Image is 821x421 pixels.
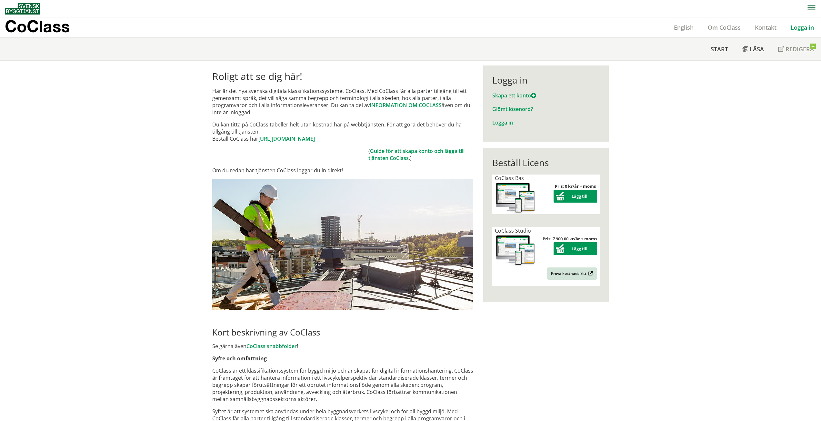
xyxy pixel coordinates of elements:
a: Lägg till [554,193,597,199]
a: INFORMATION OM COCLASS [370,102,442,109]
td: ( .) [368,147,473,162]
button: Lägg till [554,242,597,255]
a: Om CoClass [701,24,748,31]
span: Läsa [750,45,764,53]
h1: Roligt att se dig här! [212,71,473,82]
div: Logga in [492,75,600,85]
p: Du kan titta på CoClass tabeller helt utan kostnad här på webbtjänsten. För att göra det behöver ... [212,121,473,142]
a: Logga in [784,24,821,31]
p: CoClass är ett klassifikationssystem för byggd miljö och är skapat för digital informationshanter... [212,367,473,403]
p: Om du redan har tjänsten CoClass loggar du in direkt! [212,167,473,174]
a: CoClass snabbfolder [246,343,297,350]
p: Här är det nya svenska digitala klassifikationssystemet CoClass. Med CoClass får alla parter till... [212,87,473,116]
img: Svensk Byggtjänst [5,3,40,15]
span: Start [711,45,728,53]
a: Glömt lösenord? [492,105,533,113]
a: [URL][DOMAIN_NAME] [258,135,315,142]
img: coclass-license.jpg [495,234,536,267]
a: Start [704,38,735,60]
button: Lägg till [554,190,597,203]
a: Kontakt [748,24,784,31]
strong: Syfte och omfattning [212,355,267,362]
a: Logga in [492,119,513,126]
p: CoClass [5,23,70,30]
a: Skapa ett konto [492,92,536,99]
span: CoClass Bas [495,175,524,182]
span: CoClass Studio [495,227,531,234]
strong: Pris: 7 900,00 kr/år + moms [543,236,597,242]
div: Beställ Licens [492,157,600,168]
h2: Kort beskrivning av CoClass [212,327,473,337]
img: Outbound.png [587,271,593,276]
a: Prova kostnadsfritt [547,267,597,280]
strong: Pris: 0 kr/år + moms [555,183,596,189]
a: English [667,24,701,31]
a: Läsa [735,38,771,60]
a: Guide för att skapa konto och lägga till tjänsten CoClass [368,147,465,162]
img: coclass-license.jpg [495,182,536,214]
a: Lägg till [554,246,597,252]
p: Se gärna även ! [212,343,473,350]
a: CoClass [5,17,84,37]
img: login.jpg [212,179,473,310]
